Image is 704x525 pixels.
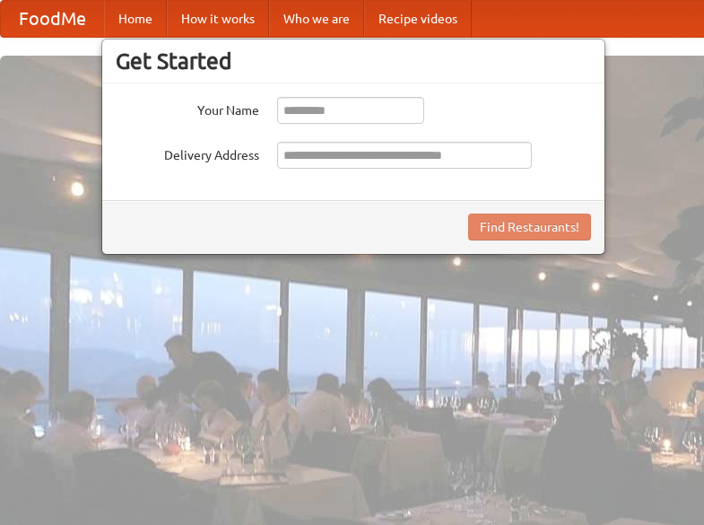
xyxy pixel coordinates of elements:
[468,214,591,241] button: Find Restaurants!
[1,1,104,37] a: FoodMe
[167,1,269,37] a: How it works
[364,1,472,37] a: Recipe videos
[116,48,591,74] h3: Get Started
[104,1,167,37] a: Home
[116,97,259,119] label: Your Name
[269,1,364,37] a: Who we are
[116,142,259,164] label: Delivery Address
